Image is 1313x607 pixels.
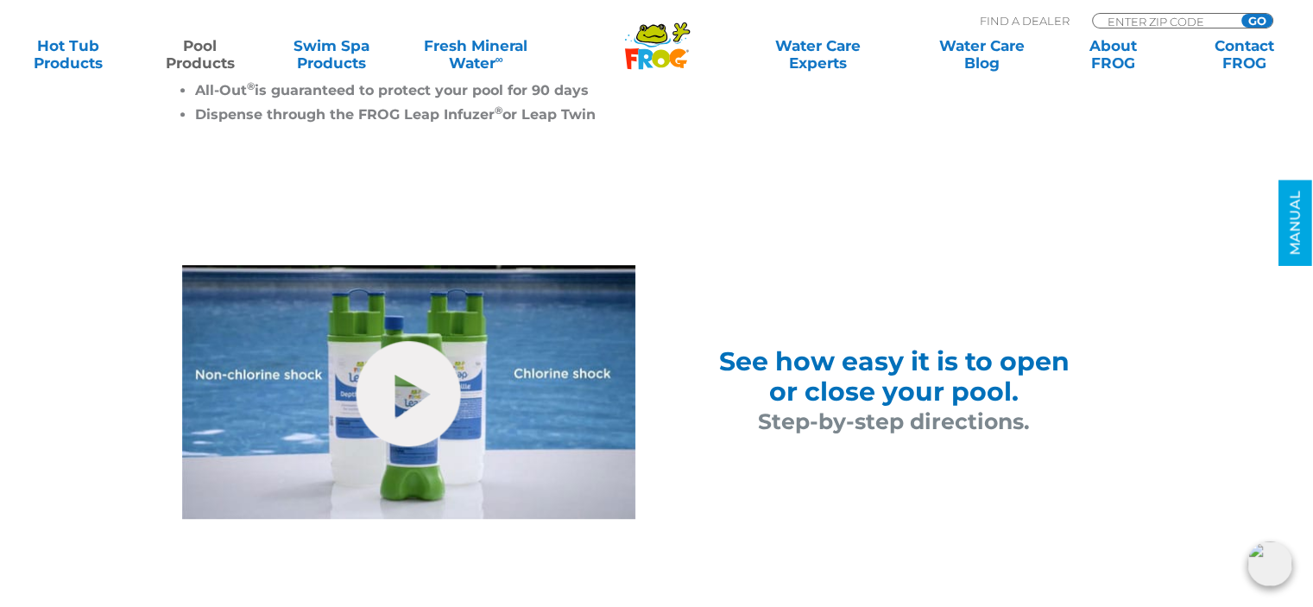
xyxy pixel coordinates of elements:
[1247,541,1292,586] img: openIcon
[195,79,601,103] li: All-Out is guaranteed to protect your pool for 90 days
[980,13,1070,28] p: Find A Dealer
[758,408,1030,434] span: Step-by-step directions.
[412,37,540,72] a: Fresh MineralWater∞
[148,37,250,72] a: PoolProducts
[495,104,502,117] sup: ®
[931,37,1032,72] a: Water CareBlog
[1278,180,1312,266] a: MANUAL
[1062,37,1164,72] a: AboutFROG
[719,345,1070,377] span: See how easy it is to open
[1106,14,1222,28] input: Zip Code Form
[769,376,1019,408] span: or close your pool.
[1194,37,1296,72] a: ContactFROG
[1241,14,1272,28] input: GO
[281,37,382,72] a: Swim SpaProducts
[195,103,601,127] li: Dispense through the FROG Leap Infuzer or Leap Twin
[17,37,119,72] a: Hot TubProducts
[495,53,502,66] sup: ∞
[735,37,901,72] a: Water CareExperts
[247,79,255,92] sup: ®
[182,265,635,519] img: leap-wake-up-hibernate-video-still-v2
